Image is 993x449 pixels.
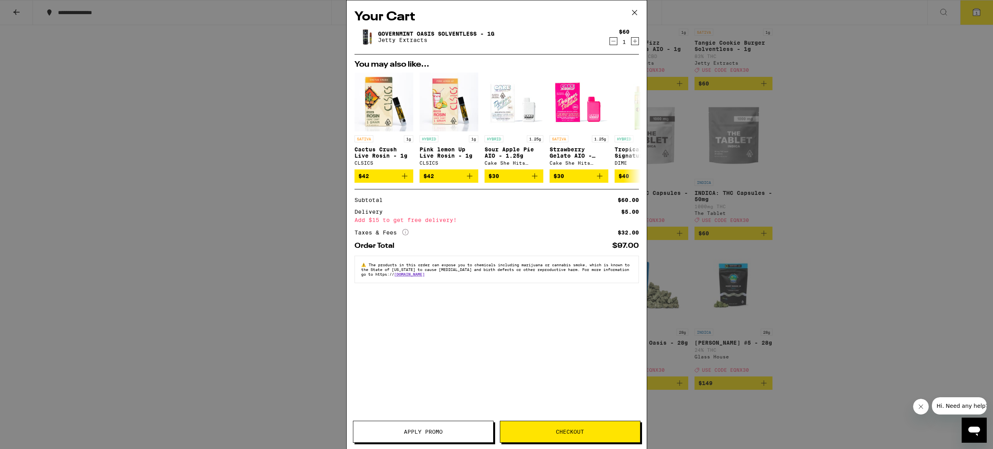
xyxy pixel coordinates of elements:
[353,421,494,443] button: Apply Promo
[404,135,413,142] p: 1g
[550,73,608,131] img: Cake She Hits Different - Strawberry Gelato AIO - 1.25g
[550,160,608,165] div: Cake She Hits Different
[355,209,388,215] div: Delivery
[619,173,629,179] span: $40
[553,173,564,179] span: $30
[556,429,584,434] span: Checkout
[631,37,639,45] button: Increment
[355,160,413,165] div: CLSICS
[361,262,369,267] span: ⚠️
[361,262,629,276] span: The products in this order can expose you to chemicals including marijuana or cannabis smoke, whi...
[404,429,443,434] span: Apply Promo
[5,5,56,12] span: Hi. Need any help?
[469,135,478,142] p: 1g
[485,160,543,165] div: Cake She Hits Different
[485,73,543,131] img: Cake She Hits Different - Sour Apple Pie AIO - 1.25g
[355,73,413,169] a: Open page for Cactus Crush Live Rosin - 1g from CLSICS
[962,418,987,443] iframe: Button to launch messaging window
[355,242,400,249] div: Order Total
[550,146,608,159] p: Strawberry Gelato AIO - 1.25g
[420,146,478,159] p: Pink lemon Up Live Rosin - 1g
[615,169,673,183] button: Add to bag
[485,146,543,159] p: Sour Apple Pie AIO - 1.25g
[913,399,929,414] iframe: Close message
[358,173,369,179] span: $42
[378,37,494,43] p: Jetty Extracts
[618,197,639,203] div: $60.00
[619,29,629,35] div: $60
[615,160,673,165] div: DIME
[420,73,478,169] a: Open page for Pink lemon Up Live Rosin - 1g from CLSICS
[550,135,568,142] p: SATIVA
[932,397,987,414] iframe: Message from company
[420,135,438,142] p: HYBRID
[394,272,425,276] a: [DOMAIN_NAME]
[527,135,543,142] p: 1.25g
[612,242,639,249] div: $97.00
[355,26,376,48] img: Governmint Oasis Solventless - 1g
[485,169,543,183] button: Add to bag
[485,135,503,142] p: HYBRID
[618,230,639,235] div: $32.00
[619,39,629,45] div: 1
[355,197,388,203] div: Subtotal
[550,73,608,169] a: Open page for Strawberry Gelato AIO - 1.25g from Cake She Hits Different
[355,217,639,223] div: Add $15 to get free delivery!
[355,146,413,159] p: Cactus Crush Live Rosin - 1g
[615,146,673,159] p: Tropical Kiwi Signature AIO - 1g
[610,37,617,45] button: Decrement
[615,135,633,142] p: HYBRID
[615,73,673,131] img: DIME - Tropical Kiwi Signature AIO - 1g
[615,73,673,169] a: Open page for Tropical Kiwi Signature AIO - 1g from DIME
[355,229,409,236] div: Taxes & Fees
[355,61,639,69] h2: You may also like...
[355,169,413,183] button: Add to bag
[500,421,640,443] button: Checkout
[355,135,373,142] p: SATIVA
[592,135,608,142] p: 1.25g
[423,173,434,179] span: $42
[485,73,543,169] a: Open page for Sour Apple Pie AIO - 1.25g from Cake She Hits Different
[420,160,478,165] div: CLSICS
[420,169,478,183] button: Add to bag
[378,31,494,37] a: Governmint Oasis Solventless - 1g
[420,73,478,131] img: CLSICS - Pink lemon Up Live Rosin - 1g
[488,173,499,179] span: $30
[355,8,639,26] h2: Your Cart
[355,73,413,131] img: CLSICS - Cactus Crush Live Rosin - 1g
[621,209,639,215] div: $5.00
[550,169,608,183] button: Add to bag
